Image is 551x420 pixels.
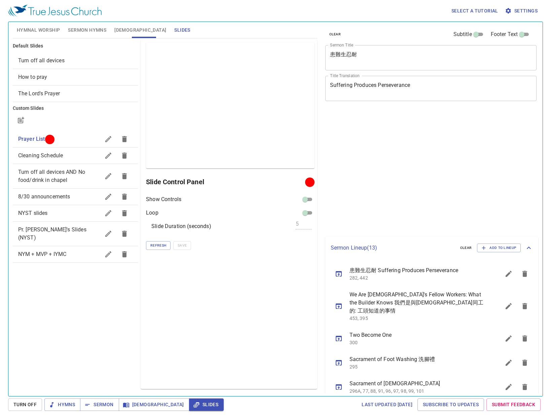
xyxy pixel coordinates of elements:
div: The Lord's Prayer [13,86,138,102]
span: Slides [194,400,218,409]
span: clear [460,245,472,251]
span: [object Object] [18,90,60,97]
h6: Custom Slides [13,105,138,112]
button: [DEMOGRAPHIC_DATA] [119,398,189,411]
span: [DEMOGRAPHIC_DATA] [114,26,166,34]
div: Turn off all devices AND No food/drink in chapel [13,164,138,188]
span: NYM + MVP + IYMC [18,251,66,257]
span: 患難生忍耐 Suffering Produces Perseverance [350,266,485,274]
textarea: Suffering Produces Perseverance [330,82,532,95]
span: Pr. Andrew's Slides (NYST) [18,226,86,241]
h6: Slide Control Panel [146,176,307,187]
iframe: from-child [323,108,495,234]
div: 8/30 announcements [13,189,138,205]
div: Cleaning Schedule [13,148,138,164]
button: Slides [189,398,224,411]
span: NYST slides [18,210,48,216]
button: Turn Off [8,398,42,411]
span: Sacrament of Foot Washing 洗腳禮 [350,355,485,363]
span: Sermon Hymns [68,26,106,34]
span: Last updated [DATE] [362,400,412,409]
div: How to pray [13,69,138,85]
span: Sermon [85,400,113,409]
button: clear [456,244,476,252]
p: 282, 442 [350,274,485,281]
span: Hymns [50,400,75,409]
h6: Default Slides [13,42,138,50]
p: 300 [350,339,485,346]
span: [DEMOGRAPHIC_DATA] [124,400,184,409]
span: Settings [506,7,538,15]
span: Select a tutorial [451,7,498,15]
a: Submit Feedback [486,398,541,411]
button: Sermon [80,398,119,411]
span: [object Object] [18,57,65,64]
span: Prayer List [18,136,45,142]
span: clear [329,31,341,37]
span: Footer Text [491,30,518,38]
span: Add to Lineup [481,245,516,251]
a: Last updated [DATE] [359,398,415,411]
p: 453, 395 [350,315,485,322]
button: Select a tutorial [449,5,501,17]
button: clear [325,30,345,38]
span: 8/30 announcements [18,193,70,200]
span: [object Object] [18,74,47,80]
span: Turn Off [13,400,37,409]
div: Sermon Lineup(13)clearAdd to Lineup [325,237,539,259]
p: Show Controls [146,195,181,203]
span: Sacrament of [DEMOGRAPHIC_DATA] [350,380,485,388]
button: Refresh [146,241,171,250]
p: Sermon Lineup ( 13 ) [331,244,455,252]
button: Settings [504,5,540,17]
span: Submit Feedback [492,400,535,409]
a: Subscribe to Updates [417,398,484,411]
span: We Are [DEMOGRAPHIC_DATA]'s Fellow Workers: What the Builder Knows 我們是與[DEMOGRAPHIC_DATA]同工的: 工頭知... [350,291,485,315]
span: Cleaning Schedule [18,152,63,159]
p: Slide Duration (seconds) [151,222,211,230]
span: Turn off all devices AND No food/drink in chapel [18,169,85,183]
p: Loop [146,209,158,217]
div: NYM + MVP + IYMC [13,246,138,262]
p: 296A, 77, 88, 91, 96, 97, 98, 99, 101 [350,388,485,394]
p: 295 [350,363,485,370]
img: True Jesus Church [8,5,102,17]
span: Slides [174,26,190,34]
span: Refresh [150,243,166,249]
button: Add to Lineup [477,244,521,252]
span: Hymnal Worship [17,26,60,34]
span: Two Become One [350,331,485,339]
button: Hymns [44,398,80,411]
textarea: 患難生忍耐 [330,51,532,64]
span: Subtitle [453,30,472,38]
div: NYST slides [13,205,138,221]
span: Subscribe to Updates [423,400,479,409]
div: Prayer List [13,131,138,147]
div: Turn off all devices [13,53,138,69]
div: Pr. [PERSON_NAME]'s Slides (NYST) [13,222,138,246]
